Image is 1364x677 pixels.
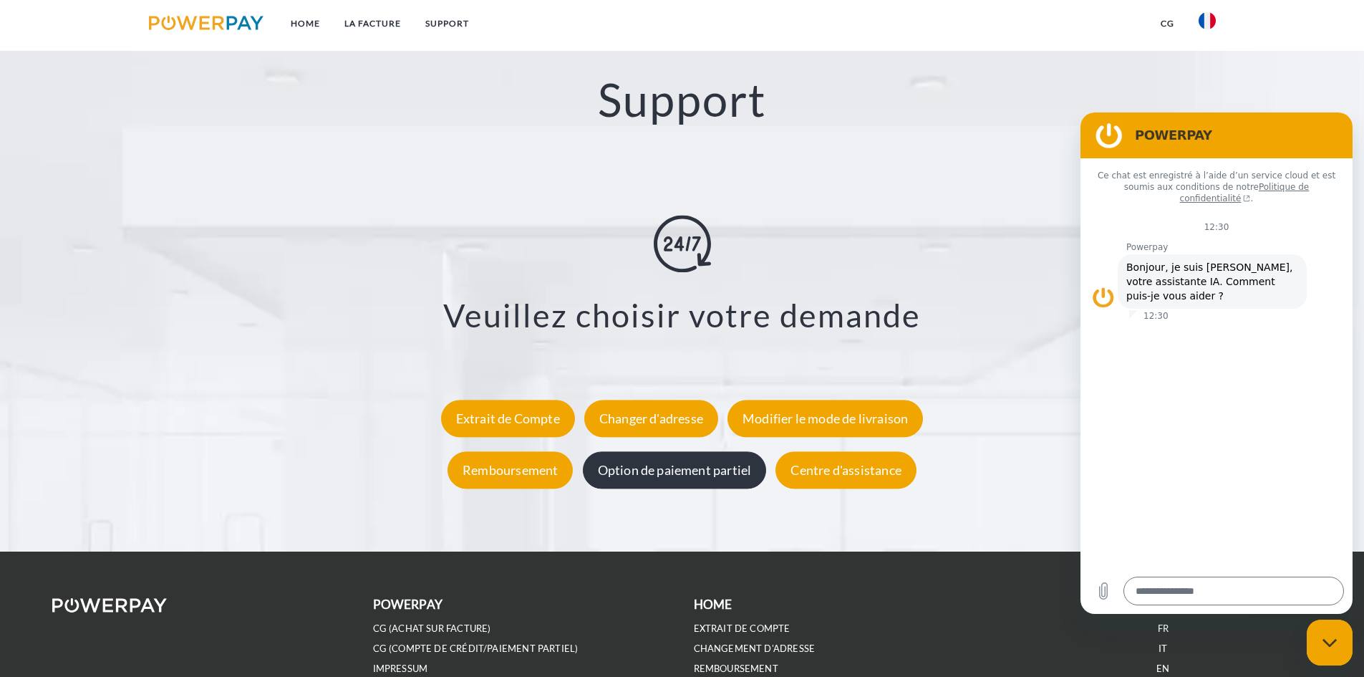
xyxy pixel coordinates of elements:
[694,597,732,612] b: Home
[1148,11,1186,37] a: CG
[441,400,575,437] div: Extrait de Compte
[772,462,919,478] a: Centre d'assistance
[279,11,332,37] a: Home
[694,663,778,675] a: REMBOURSEMENT
[1199,12,1216,29] img: fr
[579,462,770,478] a: Option de paiement partiel
[1158,623,1169,635] a: FR
[52,598,168,613] img: logo-powerpay-white.svg
[86,296,1278,336] h3: Veuillez choisir votre demande
[1159,643,1167,655] a: IT
[694,643,816,655] a: Changement d'adresse
[1156,663,1169,675] a: EN
[1307,620,1353,666] iframe: Bouton de lancement de la fenêtre de messagerie, conversation en cours
[373,623,491,635] a: CG (achat sur facture)
[694,623,790,635] a: EXTRAIT DE COMPTE
[775,451,916,489] div: Centre d'assistance
[373,643,579,655] a: CG (Compte de crédit/paiement partiel)
[724,410,927,426] a: Modifier le mode de livraison
[581,410,722,426] a: Changer d'adresse
[373,597,442,612] b: POWERPAY
[584,400,718,437] div: Changer d'adresse
[332,11,413,37] a: LA FACTURE
[413,11,481,37] a: Support
[68,72,1296,128] h2: Support
[448,451,573,489] div: Remboursement
[437,410,579,426] a: Extrait de Compte
[583,451,767,489] div: Option de paiement partiel
[1080,112,1353,614] iframe: Fenêtre de messagerie
[149,16,264,30] img: logo-powerpay.svg
[1156,602,1169,615] a: DE
[373,663,428,675] a: IMPRESSUM
[727,400,923,437] div: Modifier le mode de livraison
[654,216,711,273] img: online-shopping.svg
[444,462,576,478] a: Remboursement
